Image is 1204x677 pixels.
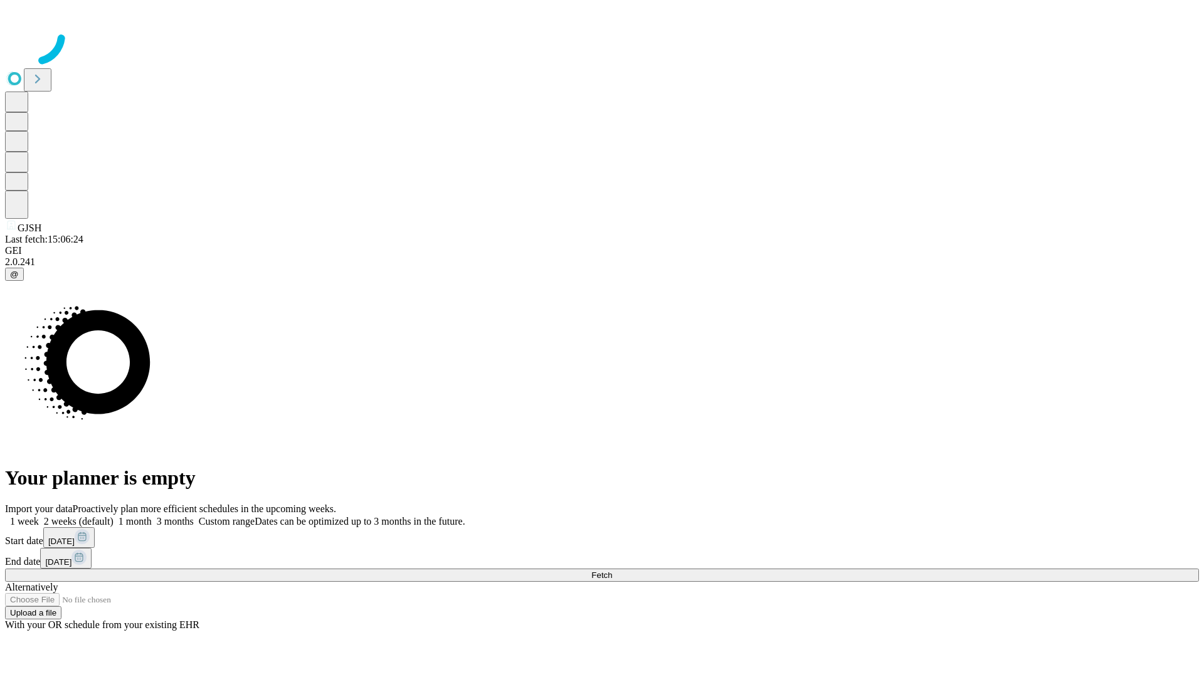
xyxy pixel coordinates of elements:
[18,223,41,233] span: GJSH
[591,570,612,580] span: Fetch
[157,516,194,527] span: 3 months
[45,557,71,567] span: [DATE]
[10,516,39,527] span: 1 week
[119,516,152,527] span: 1 month
[5,256,1199,268] div: 2.0.241
[43,527,95,548] button: [DATE]
[10,270,19,279] span: @
[5,466,1199,490] h1: Your planner is empty
[5,268,24,281] button: @
[5,619,199,630] span: With your OR schedule from your existing EHR
[5,606,61,619] button: Upload a file
[5,503,73,514] span: Import your data
[5,569,1199,582] button: Fetch
[5,527,1199,548] div: Start date
[44,516,114,527] span: 2 weeks (default)
[5,582,58,592] span: Alternatively
[199,516,255,527] span: Custom range
[255,516,465,527] span: Dates can be optimized up to 3 months in the future.
[5,234,83,244] span: Last fetch: 15:06:24
[73,503,336,514] span: Proactively plan more efficient schedules in the upcoming weeks.
[5,245,1199,256] div: GEI
[48,537,75,546] span: [DATE]
[40,548,92,569] button: [DATE]
[5,548,1199,569] div: End date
